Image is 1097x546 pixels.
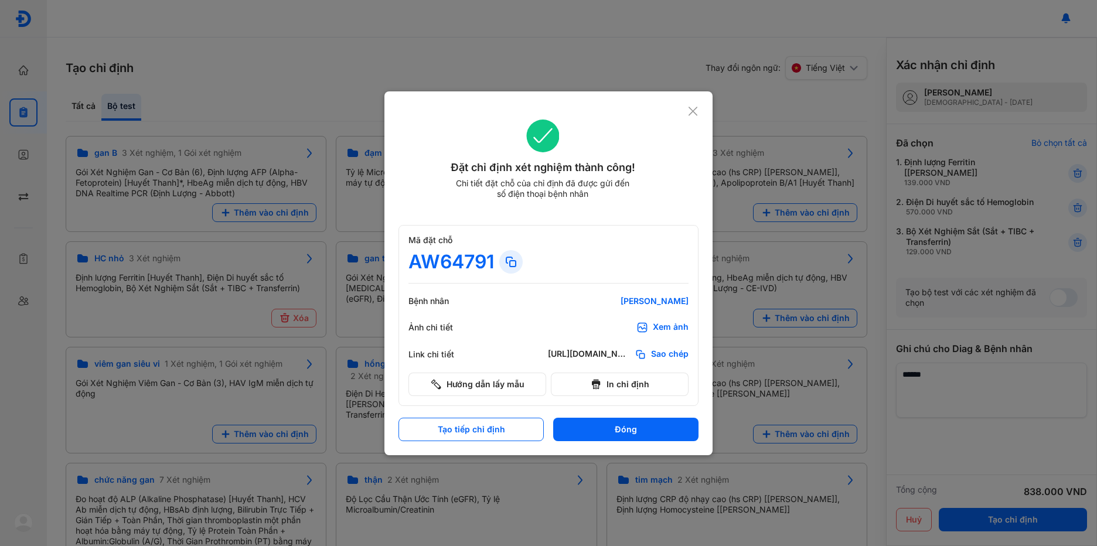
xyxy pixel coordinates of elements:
[548,349,630,360] div: [URL][DOMAIN_NAME]
[398,418,544,441] button: Tạo tiếp chỉ định
[451,178,635,199] div: Chi tiết đặt chỗ của chỉ định đã được gửi đến số điện thoại bệnh nhân
[408,235,689,245] div: Mã đặt chỗ
[408,296,479,306] div: Bệnh nhân
[548,296,689,306] div: [PERSON_NAME]
[408,322,479,333] div: Ảnh chi tiết
[651,349,689,360] span: Sao chép
[408,250,495,274] div: AW64791
[408,349,479,360] div: Link chi tiết
[398,159,687,176] div: Đặt chỉ định xét nghiệm thành công!
[653,322,689,333] div: Xem ảnh
[553,418,699,441] button: Đóng
[551,373,689,396] button: In chỉ định
[408,373,546,396] button: Hướng dẫn lấy mẫu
